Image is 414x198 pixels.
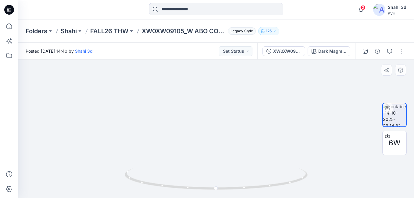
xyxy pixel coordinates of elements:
[318,48,346,55] div: Dark Magma - XNN
[361,5,366,10] span: 2
[228,27,256,35] span: Legacy Style
[373,46,382,56] button: Details
[388,11,406,16] div: PVH
[388,137,401,148] span: BW
[262,46,305,56] button: XW0XW09105_W ABO COLLEGIATE RUGBY STP CNK_PROTO_V01
[26,27,47,35] a: Folders
[373,4,385,16] img: avatar
[266,28,272,34] p: 125
[258,27,279,35] button: 125
[383,103,406,126] img: turntable-14-10-2025-09:14:32
[308,46,350,56] button: Dark Magma - XNN
[225,27,256,35] button: Legacy Style
[273,48,301,55] div: XW0XW09105_W ABO COLLEGIATE RUGBY STP CNK_PROTO_V01
[142,27,225,35] p: XW0XW09105_W ABO COLLEGIATE RUGBY STP CNK
[388,4,406,11] div: Shahi 3d
[61,27,77,35] a: Shahi
[26,48,93,54] span: Posted [DATE] 14:40 by
[90,27,128,35] a: FALL26 THW
[75,48,93,54] a: Shahi 3d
